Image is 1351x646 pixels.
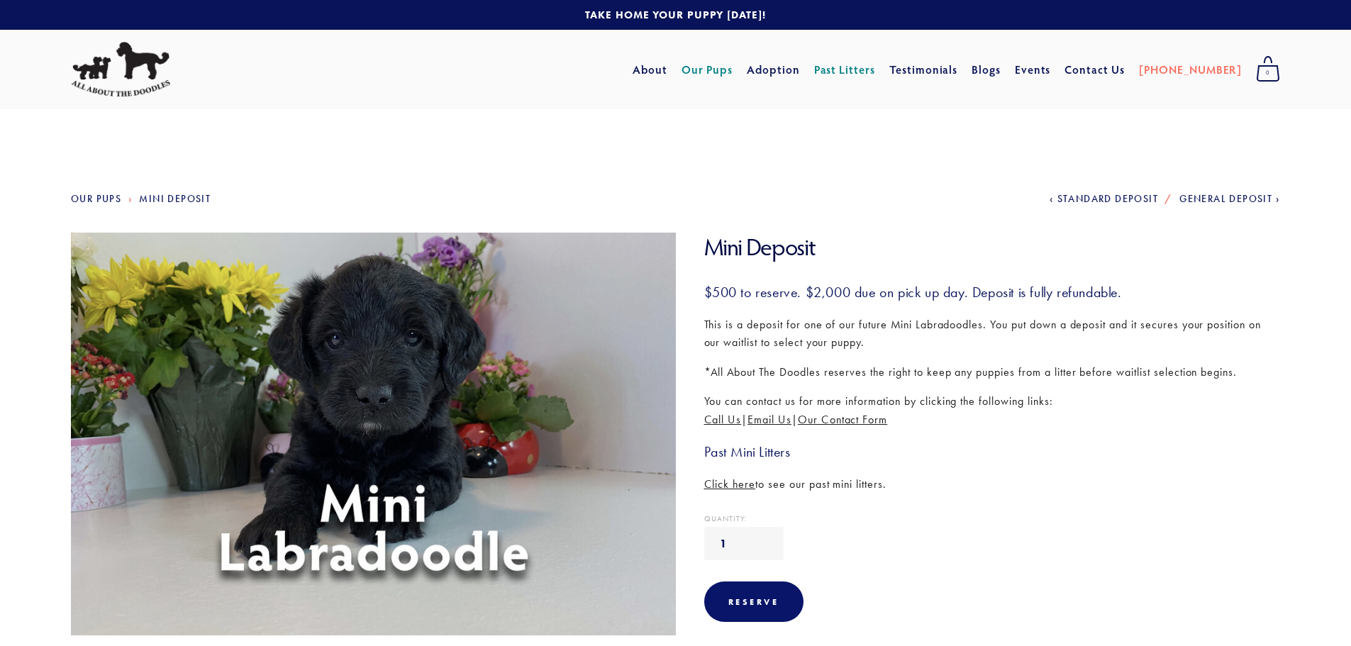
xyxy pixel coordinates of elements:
[704,363,1281,382] p: *All About The Doodles reserves the right to keep any puppies from a litter before waitlist selec...
[1179,193,1280,205] a: General Deposit
[71,42,170,97] img: All About The Doodles
[889,57,958,82] a: Testimonials
[972,57,1001,82] a: Blogs
[1050,193,1158,205] a: Standard Deposit
[1249,52,1287,87] a: 0 items in cart
[704,233,1281,262] h1: Mini Deposit
[747,413,791,426] a: Email Us
[1179,193,1272,205] span: General Deposit
[704,581,804,622] div: Reserve
[682,57,733,82] a: Our Pups
[704,515,1281,523] div: Quantity:
[747,57,800,82] a: Adoption
[1256,64,1280,82] span: 0
[704,413,742,426] a: Call Us
[139,193,211,205] a: Mini Deposit
[704,392,1281,428] p: You can contact us for more information by clicking the following links: | |
[704,475,1281,494] p: to see our past mini litters.
[1064,57,1125,82] a: Contact Us
[704,477,756,491] a: Click here
[798,413,887,426] a: Our Contact Form
[1139,57,1242,82] a: [PHONE_NUMBER]
[704,527,784,560] input: Quantity
[62,233,685,635] img: Mini_Deposit.jpg
[704,442,1281,461] h3: Past Mini Litters
[633,57,667,82] a: About
[71,193,121,205] a: Our Pups
[814,62,876,77] a: Past Litters
[704,316,1281,352] p: This is a deposit for one of our future Mini Labradoodles. You put down a deposit and it secures ...
[1057,193,1158,205] span: Standard Deposit
[1015,57,1051,82] a: Events
[728,596,779,607] div: Reserve
[704,283,1281,301] h3: $500 to reserve. $2,000 due on pick up day. Deposit is fully refundable.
